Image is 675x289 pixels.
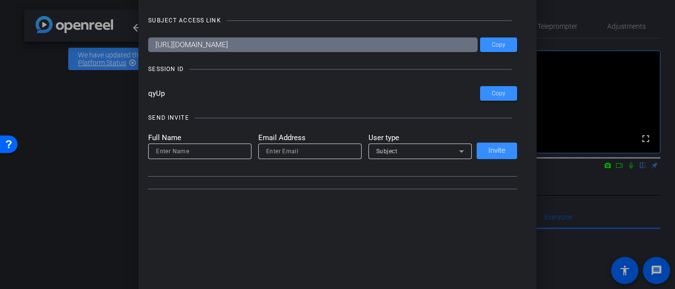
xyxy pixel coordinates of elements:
openreel-title-line: SEND INVITE [148,113,517,123]
div: SEND INVITE [148,113,189,123]
mat-label: Email Address [258,132,362,144]
openreel-title-line: SESSION ID [148,64,517,74]
mat-label: User type [368,132,472,144]
input: Enter Email [266,145,354,157]
div: SUBJECT ACCESS LINK [148,16,221,25]
button: Copy [480,86,517,101]
input: Enter Name [156,145,244,157]
span: Subject [376,148,398,155]
div: SESSION ID [148,64,184,74]
span: Copy [492,41,505,49]
openreel-title-line: SUBJECT ACCESS LINK [148,16,517,25]
span: Copy [492,90,505,97]
button: Copy [480,37,517,52]
mat-label: Full Name [148,132,251,144]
